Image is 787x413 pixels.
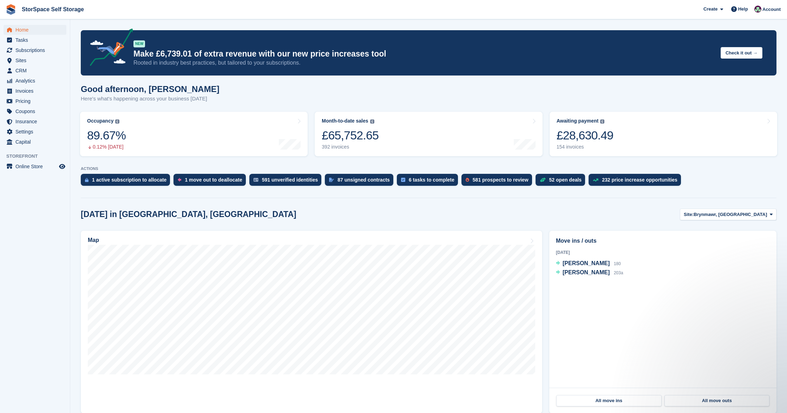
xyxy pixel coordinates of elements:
[262,177,318,183] div: 591 unverified identities
[322,128,379,143] div: £65,752.65
[762,6,781,13] span: Account
[4,96,66,106] a: menu
[556,259,621,268] a: [PERSON_NAME] 180
[593,178,598,182] img: price_increase_opportunities-93ffe204e8149a01c8c9dc8f82e8f89637d9d84a8eef4429ea346261dce0b2c0.svg
[614,270,623,275] span: 203a
[556,268,623,277] a: [PERSON_NAME] 203a
[540,177,546,182] img: deal-1b604bf984904fb50ccaf53a9ad4b4a5d6e5aea283cecdc64d6e3604feb123c2.svg
[409,177,454,183] div: 6 tasks to complete
[337,177,390,183] div: 87 unsigned contracts
[178,178,181,182] img: move_outs_to_deallocate_icon-f764333ba52eb49d3ac5e1228854f67142a1ed5810a6f6cc68b1a99e826820c5.svg
[461,174,536,189] a: 581 prospects to review
[133,59,715,67] p: Rooted in industry best practices, but tailored to your subscriptions.
[370,119,374,124] img: icon-info-grey-7440780725fd019a000dd9b08b2336e03edf1995a4989e88bcd33f0948082b44.svg
[473,177,529,183] div: 581 prospects to review
[694,211,767,218] span: Brynmawr, [GEOGRAPHIC_DATA]
[81,84,219,94] h1: Good afternoon, [PERSON_NAME]
[684,211,694,218] span: Site:
[133,49,715,59] p: Make £6,739.01 of extra revenue with our new price increases tool
[15,137,58,147] span: Capital
[84,28,133,68] img: price-adjustments-announcement-icon-8257ccfd72463d97f412b2fc003d46551f7dbcb40ab6d574587a9cd5c0d94...
[536,174,589,189] a: 52 open deals
[87,144,126,150] div: 0.12% [DATE]
[249,174,325,189] a: 591 unverified identities
[4,35,66,45] a: menu
[563,260,610,266] span: [PERSON_NAME]
[549,177,582,183] div: 52 open deals
[85,178,88,182] img: active_subscription_to_allocate_icon-d502201f5373d7db506a760aba3b589e785aa758c864c3986d89f69b8ff3...
[185,177,242,183] div: 1 move out to deallocate
[15,55,58,65] span: Sites
[602,177,677,183] div: 232 price increase opportunities
[254,178,258,182] img: verify_identity-adf6edd0f0f0b5bbfe63781bf79b02c33cf7c696d77639b501bdc392416b5a36.svg
[19,4,87,15] a: StorSpace Self Storage
[81,95,219,103] p: Here's what's happening across your business [DATE]
[329,178,334,182] img: contract_signature_icon-13c848040528278c33f63329250d36e43548de30e8caae1d1a13099fd9432cc5.svg
[58,162,66,171] a: Preview store
[15,66,58,76] span: CRM
[15,76,58,86] span: Analytics
[15,117,58,126] span: Insurance
[15,127,58,137] span: Settings
[557,128,614,143] div: £28,630.49
[81,174,173,189] a: 1 active subscription to allocate
[15,162,58,171] span: Online Store
[4,117,66,126] a: menu
[6,153,70,160] span: Storefront
[80,112,308,156] a: Occupancy 89.67% 0.12% [DATE]
[397,174,461,189] a: 6 tasks to complete
[557,118,599,124] div: Awaiting payment
[557,144,614,150] div: 154 invoices
[556,237,770,245] h2: Move ins / outs
[4,66,66,76] a: menu
[4,106,66,116] a: menu
[325,174,397,189] a: 87 unsigned contracts
[15,106,58,116] span: Coupons
[322,118,368,124] div: Month-to-date sales
[4,45,66,55] a: menu
[703,6,717,13] span: Create
[92,177,166,183] div: 1 active subscription to allocate
[4,162,66,171] a: menu
[15,45,58,55] span: Subscriptions
[87,128,126,143] div: 89.67%
[81,210,296,219] h2: [DATE] in [GEOGRAPHIC_DATA], [GEOGRAPHIC_DATA]
[15,35,58,45] span: Tasks
[133,40,145,47] div: NEW
[6,4,16,15] img: stora-icon-8386f47178a22dfd0bd8f6a31ec36ba5ce8667c1dd55bd0f319d3a0aa187defe.svg
[589,174,684,189] a: 232 price increase opportunities
[556,249,770,256] div: [DATE]
[87,118,113,124] div: Occupancy
[550,112,777,156] a: Awaiting payment £28,630.49 154 invoices
[88,237,99,243] h2: Map
[115,119,119,124] img: icon-info-grey-7440780725fd019a000dd9b08b2336e03edf1995a4989e88bcd33f0948082b44.svg
[173,174,249,189] a: 1 move out to deallocate
[81,166,776,171] p: ACTIONS
[680,209,776,220] button: Site: Brynmawr, [GEOGRAPHIC_DATA]
[4,55,66,65] a: menu
[754,6,761,13] img: Ross Hadlington
[15,96,58,106] span: Pricing
[466,178,469,182] img: prospect-51fa495bee0391a8d652442698ab0144808aea92771e9ea1ae160a38d050c398.svg
[315,112,542,156] a: Month-to-date sales £65,752.65 392 invoices
[721,47,762,59] button: Check it out →
[322,144,379,150] div: 392 invoices
[4,86,66,96] a: menu
[4,137,66,147] a: menu
[563,269,610,275] span: [PERSON_NAME]
[15,86,58,96] span: Invoices
[15,25,58,35] span: Home
[4,25,66,35] a: menu
[738,6,748,13] span: Help
[664,395,770,406] a: All move outs
[4,127,66,137] a: menu
[4,76,66,86] a: menu
[600,119,604,124] img: icon-info-grey-7440780725fd019a000dd9b08b2336e03edf1995a4989e88bcd33f0948082b44.svg
[614,261,621,266] span: 180
[401,178,405,182] img: task-75834270c22a3079a89374b754ae025e5fb1db73e45f91037f5363f120a921f8.svg
[556,395,662,406] a: All move ins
